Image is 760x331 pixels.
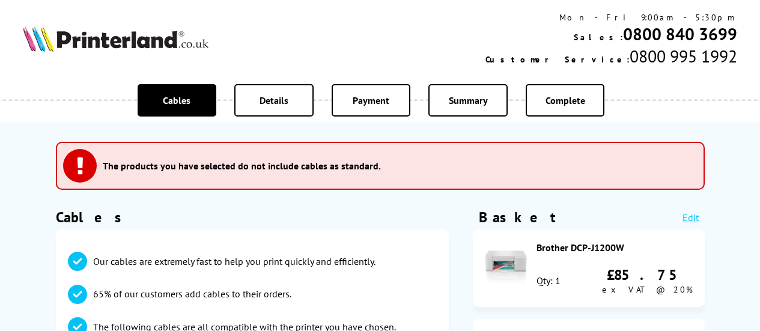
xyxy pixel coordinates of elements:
h1: Cables [56,208,449,226]
div: Basket [479,208,557,226]
div: £85.75 [602,266,693,284]
p: Our cables are extremely fast to help you print quickly and efficiently. [93,255,375,268]
span: Payment [353,94,389,106]
span: 0800 995 1992 [630,45,737,67]
span: Customer Service: [485,54,630,65]
a: 0800 840 3699 [623,23,737,45]
span: Sales: [574,32,623,43]
span: Cables [163,94,190,106]
span: Summary [449,94,488,106]
a: Edit [682,211,699,223]
h3: The products you have selected do not include cables as standard. [103,160,381,172]
p: 65% of our customers add cables to their orders. [93,287,291,300]
div: Brother DCP-J1200W [537,241,693,254]
span: Complete [546,94,585,106]
img: Printerland Logo [23,25,208,52]
span: Details [260,94,288,106]
div: Mon - Fri 9:00am - 5:30pm [485,12,737,23]
div: Qty: 1 [537,275,561,287]
span: ex VAT @ 20% [602,284,693,295]
img: Brother DCP-J1200W [485,246,527,288]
